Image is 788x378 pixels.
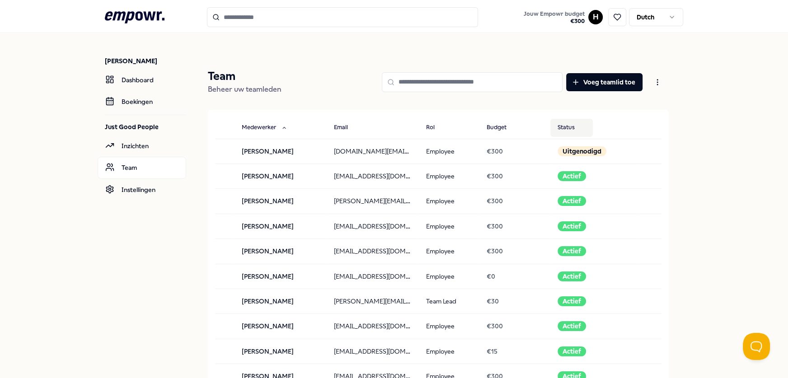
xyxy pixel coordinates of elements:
td: [EMAIL_ADDRESS][DOMAIN_NAME] [327,264,418,289]
td: [PERSON_NAME] [235,289,326,313]
span: € 300 [487,322,503,330]
button: Open menu [646,73,669,91]
span: Jouw Empowr budget [524,10,585,18]
span: Beheer uw teamleden [208,85,281,93]
button: Voeg teamlid toe [566,73,643,91]
td: [EMAIL_ADDRESS][DOMAIN_NAME] [327,314,418,339]
p: Just Good People [105,122,186,131]
td: [DOMAIN_NAME][EMAIL_ADDRESS][DOMAIN_NAME] [327,139,418,163]
td: [PERSON_NAME] [235,264,326,289]
td: [PERSON_NAME] [235,314,326,339]
span: € 300 [487,247,503,255]
p: Team [208,69,281,84]
div: Actief [558,296,586,306]
button: Status [550,119,593,137]
button: Budget [479,119,525,137]
div: Actief [558,171,586,181]
td: Team Lead [418,289,479,313]
span: € 300 [524,18,585,25]
div: Actief [558,246,586,256]
a: Instellingen [98,179,186,201]
a: Inzichten [98,135,186,157]
span: € 30 [487,298,499,305]
td: [PERSON_NAME] [235,239,326,264]
td: [EMAIL_ADDRESS][DOMAIN_NAME] [327,239,418,264]
div: Actief [558,271,586,281]
button: Rol [418,119,452,137]
td: [PERSON_NAME][EMAIL_ADDRESS][DOMAIN_NAME] [327,289,418,313]
p: [PERSON_NAME] [105,56,186,65]
td: [EMAIL_ADDRESS][DOMAIN_NAME] [327,214,418,238]
td: Employee [418,314,479,339]
td: [EMAIL_ADDRESS][DOMAIN_NAME] [327,163,418,188]
div: Actief [558,221,586,231]
td: [PERSON_NAME][EMAIL_ADDRESS][DOMAIN_NAME] [327,189,418,214]
a: Dashboard [98,69,186,91]
button: Medewerker [235,119,294,137]
iframe: Help Scout Beacon - Open [743,333,770,360]
div: Actief [558,321,586,331]
a: Boekingen [98,91,186,112]
td: Employee [418,239,479,264]
td: Employee [418,163,479,188]
div: Actief [558,196,586,206]
span: € 300 [487,148,503,155]
span: € 0 [487,273,495,280]
td: Employee [418,264,479,289]
td: Employee [418,189,479,214]
td: [PERSON_NAME] [235,139,326,163]
td: [PERSON_NAME] [235,189,326,214]
td: [PERSON_NAME] [235,163,326,188]
td: [PERSON_NAME] [235,214,326,238]
a: Jouw Empowr budget€300 [520,8,588,27]
span: € 300 [487,223,503,230]
span: € 300 [487,173,503,180]
input: Search for products, categories or subcategories [207,7,478,27]
td: Employee [418,214,479,238]
td: Employee [418,139,479,163]
div: Uitgenodigd [558,146,606,156]
button: Jouw Empowr budget€300 [522,9,586,27]
button: H [588,10,603,24]
button: Email [327,119,366,137]
span: € 300 [487,197,503,205]
a: Team [98,157,186,178]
